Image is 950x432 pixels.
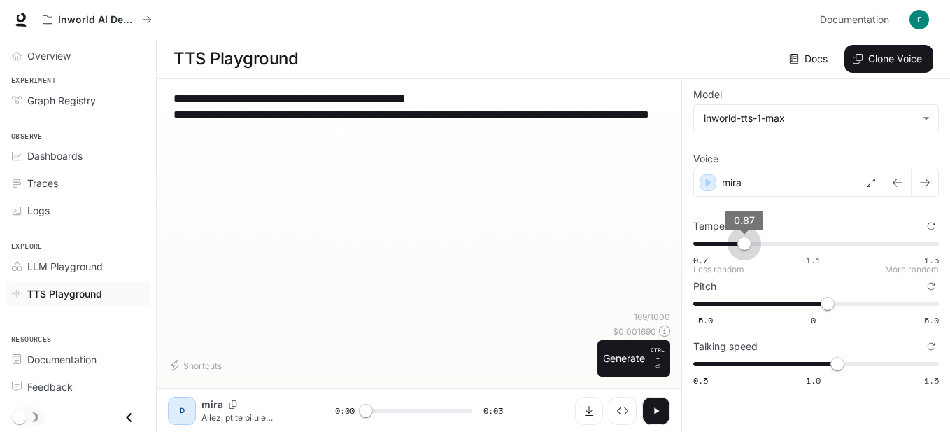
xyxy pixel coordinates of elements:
span: Graph Registry [27,93,96,108]
p: CTRL + [651,346,665,363]
button: Reset to default [923,339,939,354]
p: mira [201,398,223,412]
span: 0:03 [483,404,503,418]
button: Close drawer [113,403,145,432]
button: User avatar [905,6,933,34]
p: Talking speed [693,342,758,351]
div: D [171,400,193,422]
a: Graph Registry [6,88,150,113]
p: mira [722,176,742,190]
h1: TTS Playground [173,45,298,73]
span: Dashboards [27,148,83,163]
span: Dark mode toggle [13,409,27,424]
button: Copy Voice ID [223,400,243,409]
p: Inworld AI Demos [58,14,136,26]
button: Shortcuts [168,354,227,377]
button: Download audio [575,397,603,425]
span: 0.5 [693,375,708,386]
p: Temperature [693,221,752,231]
button: GenerateCTRL +⏎ [597,340,670,377]
span: 1.1 [806,254,821,266]
p: Pitch [693,281,716,291]
span: 0:00 [335,404,355,418]
span: Logs [27,203,50,218]
span: 1.0 [806,375,821,386]
p: Voice [693,154,718,164]
span: TTS Playground [27,286,102,301]
a: Docs [786,45,833,73]
a: Overview [6,43,150,68]
button: Reset to default [923,218,939,234]
p: ⏎ [651,346,665,371]
span: 0 [811,314,816,326]
a: Documentation [6,347,150,372]
a: Dashboards [6,144,150,168]
span: 5.0 [924,314,939,326]
span: Documentation [820,11,889,29]
span: Feedback [27,379,73,394]
a: Traces [6,171,150,195]
span: Traces [27,176,58,190]
span: Documentation [27,352,97,367]
span: -5.0 [693,314,713,326]
span: LLM Playground [27,259,103,274]
span: Overview [27,48,71,63]
a: Feedback [6,375,150,399]
p: Less random [693,265,744,274]
button: All workspaces [36,6,158,34]
p: Allez, ptite pilule magique… montre-moi ce que t’as dans le ventre ! [201,412,302,424]
span: 0.87 [734,214,755,226]
a: Documentation [814,6,900,34]
a: Logs [6,198,150,223]
span: 1.5 [924,375,939,386]
p: Model [693,90,722,99]
div: inworld-tts-1-max [704,111,916,125]
span: 0.7 [693,254,708,266]
div: inworld-tts-1-max [694,105,938,132]
button: Inspect [609,397,637,425]
a: TTS Playground [6,281,150,306]
p: More random [885,265,939,274]
button: Clone Voice [844,45,933,73]
img: User avatar [909,10,929,29]
a: LLM Playground [6,254,150,279]
button: Reset to default [923,279,939,294]
span: 1.5 [924,254,939,266]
